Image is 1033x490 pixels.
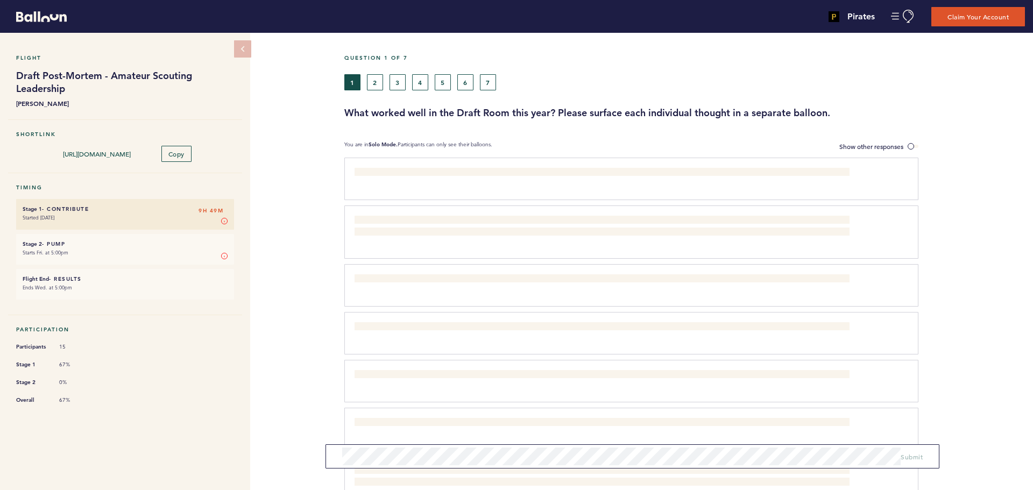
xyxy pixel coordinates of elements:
[161,146,192,162] button: Copy
[931,7,1025,26] button: Claim Your Account
[480,74,496,90] button: 7
[901,452,923,461] span: Submit
[16,184,234,191] h5: Timing
[16,98,234,109] b: [PERSON_NAME]
[23,205,228,212] h6: - Contribute
[168,150,185,158] span: Copy
[367,74,383,90] button: 2
[457,74,473,90] button: 6
[355,419,582,428] span: Allowing the Area Scouts to present some of their “Plunder the Deep” players.
[199,205,223,216] span: 9H 49M
[23,205,42,212] small: Stage 1
[16,395,48,406] span: Overall
[355,169,710,177] span: I do think it is benificial to have the area supervisors in the room for the draft. I am glad tha...
[344,74,360,90] button: 1
[355,371,654,380] span: Having information flow upward from the Area Supervisors to the Regional Supervisors to Sr Leader...
[16,359,48,370] span: Stage 1
[16,326,234,333] h5: Participation
[344,141,492,152] p: You are in Participants can only see their balloons.
[23,240,228,247] h6: - Pump
[355,217,837,236] span: Getting exposure to the Model Interpretability Plots was very helpful in understanding where a pl...
[16,377,48,388] span: Stage 2
[59,343,91,351] span: 15
[16,11,67,22] svg: Balloon
[355,275,613,284] span: Getting “deeper” down the board was advantageous for our preparedness for early day 2.
[891,10,915,23] button: Manage Account
[435,74,451,90] button: 5
[59,379,91,386] span: 0%
[23,275,228,282] h6: - Results
[23,214,54,221] time: Started [DATE]
[355,323,790,332] span: The “Plunder the Deep” project – how it was formed and ultimately utilized put us in a great and ...
[16,54,234,61] h5: Flight
[16,342,48,352] span: Participants
[23,249,68,256] time: Starts Fri. at 5:00pm
[839,142,903,151] span: Show other responses
[23,275,49,282] small: Flight End
[59,361,91,368] span: 67%
[901,451,923,462] button: Submit
[344,106,1025,119] h3: What worked well in the Draft Room this year? Please surface each individual thought in a separat...
[847,10,875,23] h4: Pirates
[16,131,234,138] h5: Shortlink
[369,141,398,148] b: Solo Mode.
[59,396,91,404] span: 67%
[23,284,72,291] time: Ends Wed. at 5:00pm
[23,240,42,247] small: Stage 2
[16,69,234,95] h1: Draft Post-Mortem - Amateur Scouting Leadership
[390,74,406,90] button: 3
[8,11,67,22] a: Balloon
[412,74,428,90] button: 4
[344,54,1025,61] h5: Question 1 of 7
